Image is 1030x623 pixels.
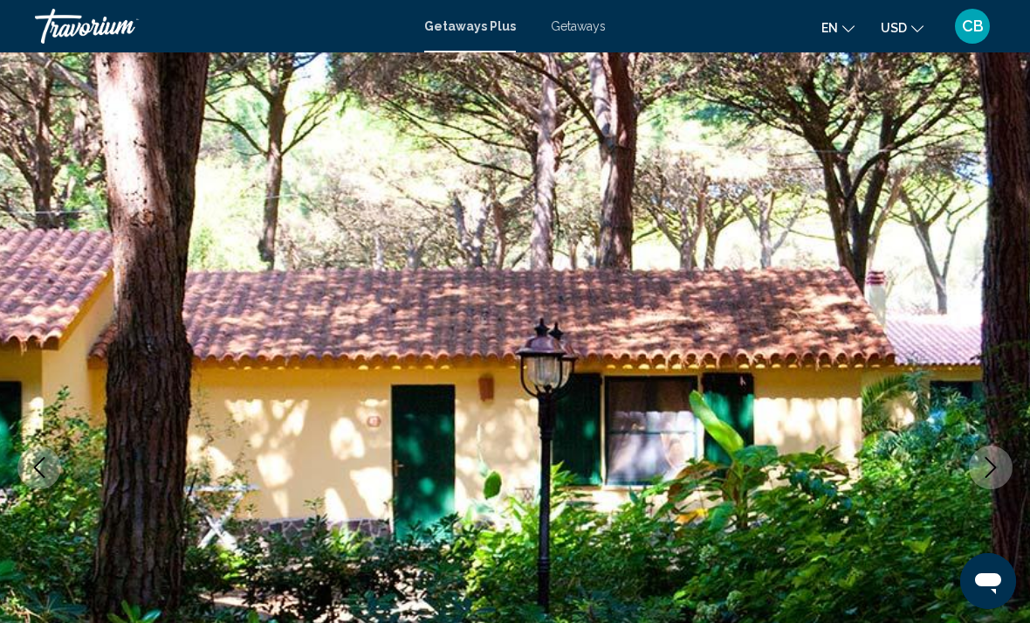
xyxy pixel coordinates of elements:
[960,553,1016,609] iframe: Bouton de lancement de la fenêtre de messagerie
[821,15,855,40] button: Change language
[969,446,1013,489] button: Next image
[821,21,838,35] span: en
[881,15,924,40] button: Change currency
[424,19,516,33] a: Getaways Plus
[35,9,407,44] a: Travorium
[950,8,995,45] button: User Menu
[881,21,907,35] span: USD
[962,17,984,35] span: CB
[17,446,61,489] button: Previous image
[551,19,606,33] a: Getaways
